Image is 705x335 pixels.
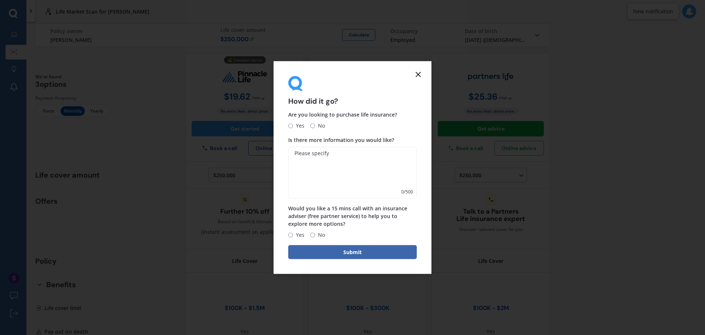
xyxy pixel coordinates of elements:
span: Are you looking to purchase life insurance? [288,111,397,118]
input: No [310,123,315,128]
span: 0 / 500 [401,188,413,195]
span: Yes [293,121,304,130]
input: No [310,232,315,237]
span: No [315,121,325,130]
span: Yes [293,231,304,239]
button: Submit [288,245,417,259]
span: Would you like a 15 mins call with an insurance adviser (free partner service) to help you to exp... [288,204,407,227]
input: Yes [288,123,293,128]
div: How did it go? [288,76,417,105]
input: Yes [288,232,293,237]
span: No [315,231,325,239]
span: Is there more information you would like? [288,136,394,143]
